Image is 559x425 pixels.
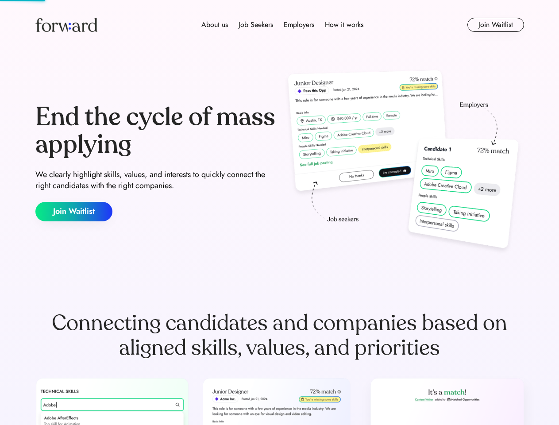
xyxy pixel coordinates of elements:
button: Join Waitlist [467,18,524,32]
div: Job Seekers [239,19,273,30]
div: About us [201,19,228,30]
div: We clearly highlight skills, values, and interests to quickly connect the right candidates with t... [35,169,276,191]
img: Forward logo [35,18,97,32]
button: Join Waitlist [35,202,112,221]
img: hero-image.png [283,67,524,258]
div: Employers [284,19,314,30]
div: End the cycle of mass applying [35,104,276,158]
div: Connecting candidates and companies based on aligned skills, values, and priorities [35,311,524,360]
div: How it works [325,19,363,30]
